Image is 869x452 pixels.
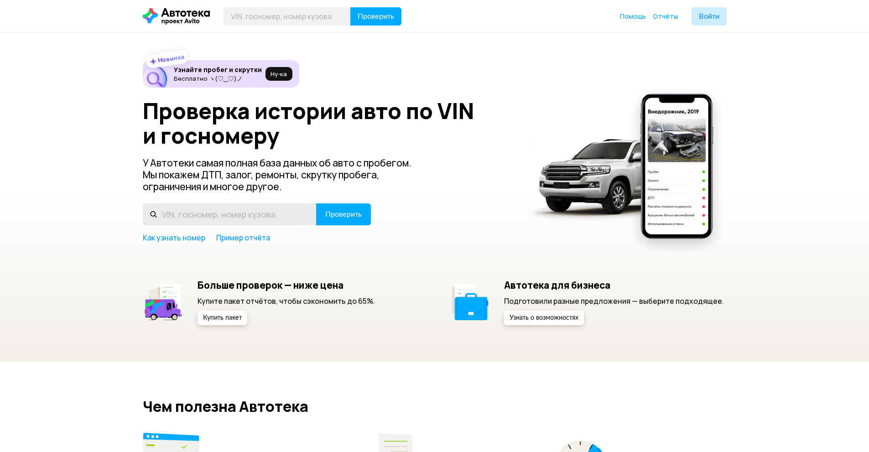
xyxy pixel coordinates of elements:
span: Проверить [325,211,362,218]
span: Войти [699,13,719,20]
h2: Чем полезна Автотека [143,398,727,415]
button: Проверить [350,7,401,26]
input: VIN, госномер, номер кузова [143,203,317,225]
button: Узнать о возможностях [504,311,584,325]
h5: Больше проверок — ниже цена [198,279,375,291]
input: VIN, госномер, номер кузова [224,7,351,26]
a: Как узнать номер [143,233,205,243]
button: Купить пакет [198,311,247,325]
h5: Автотека для бизнеса [504,279,724,291]
p: Подготовили разные предложения — выберите подходящее. [504,296,724,306]
span: Купить пакет [203,315,242,321]
a: Отчёты [653,12,678,21]
a: Пример отчёта [216,233,270,243]
button: Проверить [316,203,371,225]
button: Войти [692,7,727,26]
h6: Узнайте пробег и скрутки [174,66,262,74]
span: Проверить [358,13,394,20]
strong: Новинка [157,52,185,64]
p: Бесплатно ヽ(♡‿♡)ノ [174,75,262,82]
span: Ну‑ка [271,70,287,78]
a: Помощь [620,12,646,21]
h1: Проверка истории авто по VIN и госномеру [143,99,514,148]
p: У Автотеки самая полная база данных об авто с пробегом. Мы покажем ДТП, залог, ремонты, скрутку п... [143,157,427,192]
span: Узнать о возможностях [510,315,578,321]
p: Купите пакет отчётов, чтобы сэкономить до 65%. [198,296,375,306]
